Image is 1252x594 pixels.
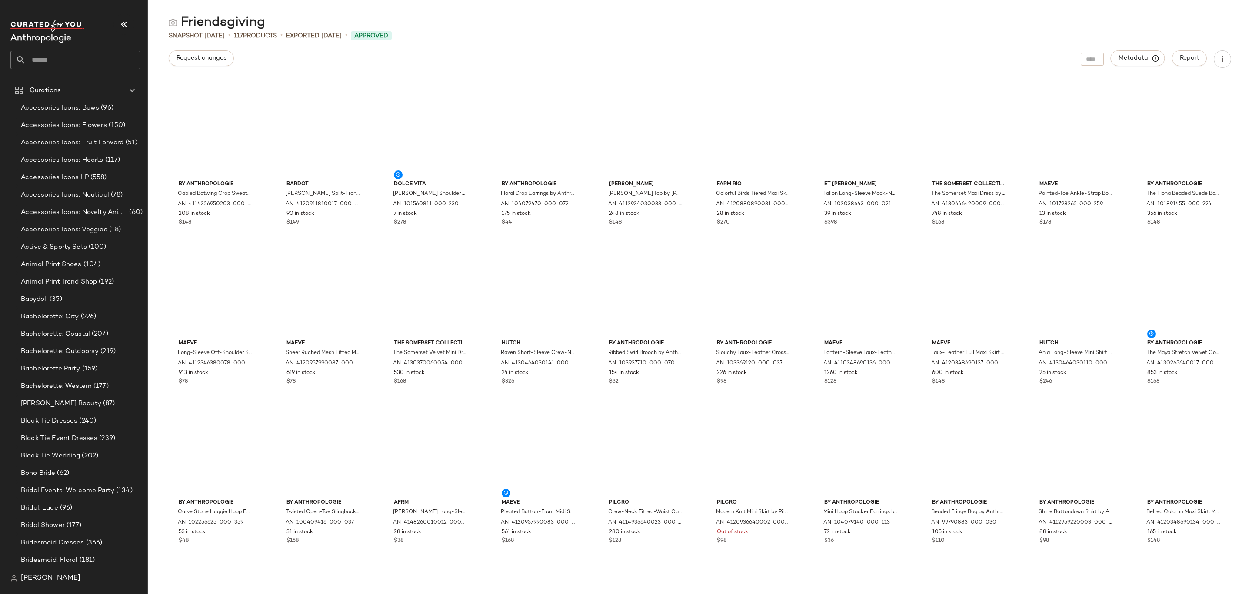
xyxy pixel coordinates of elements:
[716,508,790,516] span: Modern Knit Mini Skirt by Pilcro in Green, Women's, Size: 2XS, Polyester/Polyamide/Viscose at Ant...
[717,369,747,377] span: 226 in stock
[824,537,834,545] span: $36
[286,180,360,188] span: Bardot
[10,34,71,43] span: Current Company Name
[21,207,127,217] span: Accessories Icons: Novelty Animal
[932,219,944,227] span: $168
[394,378,406,386] span: $168
[107,225,121,235] span: (18)
[21,538,84,548] span: Bridesmaid Dresses
[21,294,48,304] span: Babydoll
[178,508,252,516] span: Curve Stone Huggie Hoop Earrings by Anthropologie in Green, Women's, Gold/Plated Brass/Glass
[824,340,898,347] span: Maeve
[1039,210,1066,218] span: 13 in stock
[1172,50,1207,66] button: Report
[21,225,107,235] span: Accessories Icons: Veggies
[1039,180,1113,188] span: Maeve
[107,120,126,130] span: (150)
[280,30,283,41] span: •
[609,499,683,507] span: Pilcro
[823,519,890,527] span: AN-104079140-000-113
[609,537,621,545] span: $128
[21,312,79,322] span: Bachelorette: City
[932,499,1006,507] span: By Anthropologie
[608,508,682,516] span: Crew-Neck Fitted-Waist Cardigan Sweater by Pilcro in Green, Women's, Size: Medium, Polyester/Poly...
[501,360,575,367] span: AN-4130464030141-000-085
[127,207,143,217] span: (60)
[55,468,69,478] span: (62)
[716,360,782,367] span: AN-103369120-000-037
[1039,499,1113,507] span: By Anthropologie
[92,381,109,391] span: (177)
[1147,499,1221,507] span: By Anthropologie
[1146,349,1220,357] span: The Maya Stretch Velvet Cowl-Neck Dress by Anthropologie in Blue, Women's, Size: XS, Polyester/Ny...
[21,381,92,391] span: Bachelorette: Western
[286,349,360,357] span: Sheer Ruched Mesh Fitted Maxi Skirt by Maeve in Brown, Women's, Size: 2XS, Polyester/Viscose/Elas...
[394,219,406,227] span: $278
[608,349,682,357] span: Ribbed Swirl Brooch by Anthropologie in Gold, Women's, Gold/Plated Brass
[394,180,468,188] span: Dolce Vita
[80,451,98,461] span: (202)
[179,378,188,386] span: $78
[82,260,101,270] span: (104)
[21,451,80,461] span: Black Tie Wedding
[716,519,790,527] span: AN-4120936640002-000-230
[99,103,113,113] span: (96)
[717,180,791,188] span: Farm Rio
[286,519,354,527] span: AN-100409416-000-037
[286,537,299,545] span: $158
[176,55,226,62] span: Request changes
[823,349,897,357] span: Lantern-Sleeve Faux-Leather Blouse by [PERSON_NAME] in Brown, Women's, Size: XS P, Polyester/Poly...
[932,378,945,386] span: $148
[21,364,80,374] span: Bachelorette Party
[169,31,225,40] span: Snapshot [DATE]
[21,573,80,584] span: [PERSON_NAME]
[502,378,514,386] span: $326
[1111,50,1165,66] button: Metadata
[179,210,210,218] span: 208 in stock
[1039,360,1112,367] span: AN-4130464030110-000-009
[502,219,512,227] span: $44
[932,210,962,218] span: 748 in stock
[286,369,316,377] span: 619 in stock
[84,538,103,548] span: (366)
[609,219,622,227] span: $148
[286,499,360,507] span: By Anthropologie
[286,200,360,208] span: AN-4120911810017-000-001
[77,416,96,426] span: (240)
[502,537,514,545] span: $168
[286,190,360,198] span: [PERSON_NAME] Split-Front Maxi Skirt by Bardot in Black, Women's, Size: 8, Polyester at Anthropol...
[823,360,897,367] span: AN-4110348690136-000-014
[393,190,467,198] span: [PERSON_NAME] Shoulder Bag by Dolce Vita in Green, Women's, Suede at Anthropologie
[21,277,97,287] span: Animal Print Trend Shop
[1039,190,1112,198] span: Pointed-Toe Ankle-Strap Bow Heels by Maeve in Red, Women's, Size: 9, Leather at Anthropologie
[178,519,243,527] span: AN-102256625-000-359
[97,277,114,287] span: (192)
[21,555,78,565] span: Bridesmaid: Floral
[99,347,116,357] span: (219)
[354,31,388,40] span: Approved
[609,180,683,188] span: [PERSON_NAME]
[179,180,253,188] span: By Anthropologie
[932,369,964,377] span: 600 in stock
[1146,190,1220,198] span: The Fiona Beaded Suede Bag by Anthropologie in Beige, Women's, Cotton/Leather
[21,416,77,426] span: Black Tie Dresses
[286,508,360,516] span: Twisted Open-Toe Slingback Heels by Anthropologie in Green, Women's, Size: 36, Leather/Rubber
[717,340,791,347] span: By Anthropologie
[1146,508,1220,516] span: Belted Column Maxi Skirt: Magic Fabric Edition by Anthropologie in Black, Women's, Size: XS, Cott...
[21,242,87,252] span: Active & Sporty Sets
[501,200,569,208] span: AN-104079470-000-072
[178,190,252,198] span: Cabled Batwing Crop Sweater by Anthropologie in Beige, Women's, Size: Small, Nylon/Viscose
[1039,340,1113,347] span: Hutch
[286,31,342,40] p: Exported [DATE]
[609,378,619,386] span: $32
[87,242,107,252] span: (100)
[1146,200,1212,208] span: AN-101891455-000-224
[717,499,791,507] span: Pilcro
[1039,537,1049,545] span: $98
[502,180,576,188] span: By Anthropologie
[609,210,639,218] span: 248 in stock
[393,519,467,527] span: AN-4148260010012-000-009
[21,103,99,113] span: Accessories Icons: Bows
[716,200,790,208] span: AN-4120880890031-000-089
[21,260,82,270] span: Animal Print Shoes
